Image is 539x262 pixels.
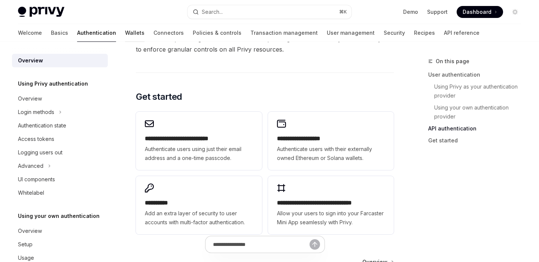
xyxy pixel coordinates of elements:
a: Overview [12,92,108,105]
div: Login methods [18,108,54,117]
a: Using Privy as your authentication provider [428,81,527,102]
a: Whitelabel [12,186,108,200]
a: **** **** **** ****Authenticate users with their externally owned Ethereum or Solana wallets. [268,112,394,170]
a: Transaction management [250,24,318,42]
h5: Using Privy authentication [18,79,88,88]
div: Logging users out [18,148,63,157]
a: Policies & controls [193,24,241,42]
a: Authentication state [12,119,108,132]
a: User management [327,24,375,42]
div: Advanced [18,161,43,170]
input: Ask a question... [213,236,310,253]
a: Access tokens [12,132,108,146]
a: Using your own authentication provider [428,102,527,123]
a: Overview [12,54,108,67]
a: Security [384,24,405,42]
div: Search... [202,7,223,16]
span: ⌘ K [339,9,347,15]
span: Authenticate users with their externally owned Ethereum or Solana wallets. [277,145,385,163]
div: Whitelabel [18,188,44,197]
a: Setup [12,238,108,251]
span: Allow your users to sign into your Farcaster Mini App seamlessly with Privy. [277,209,385,227]
a: Overview [12,224,108,238]
div: Overview [18,226,42,235]
a: **** *****Add an extra layer of security to user accounts with multi-factor authentication. [136,176,262,234]
a: Wallets [125,24,144,42]
span: Get started [136,91,182,103]
a: Welcome [18,24,42,42]
a: Authentication [77,24,116,42]
span: Add an extra layer of security to user accounts with multi-factor authentication. [145,209,253,227]
div: Overview [18,94,42,103]
a: API authentication [428,123,527,135]
a: Recipes [414,24,435,42]
a: Logging users out [12,146,108,159]
button: Toggle Login methods section [12,105,108,119]
button: Toggle Advanced section [12,159,108,173]
div: Authentication state [18,121,66,130]
a: Dashboard [457,6,503,18]
h5: Using your own authentication [18,212,100,221]
button: Send message [310,239,320,250]
img: light logo [18,7,64,17]
button: Toggle dark mode [509,6,521,18]
div: Setup [18,240,33,249]
div: Overview [18,56,43,65]
a: API reference [444,24,479,42]
span: Authenticate users using just their email address and a one-time passcode. [145,145,253,163]
a: UI components [12,173,108,186]
a: Connectors [153,24,184,42]
a: Get started [428,135,527,147]
div: Access tokens [18,135,54,144]
div: UI components [18,175,55,184]
a: User authentication [428,69,527,81]
a: Basics [51,24,68,42]
span: Dashboard [463,8,491,16]
a: Support [427,8,448,16]
button: Open search [188,5,351,19]
span: On this page [436,57,469,66]
a: Demo [403,8,418,16]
